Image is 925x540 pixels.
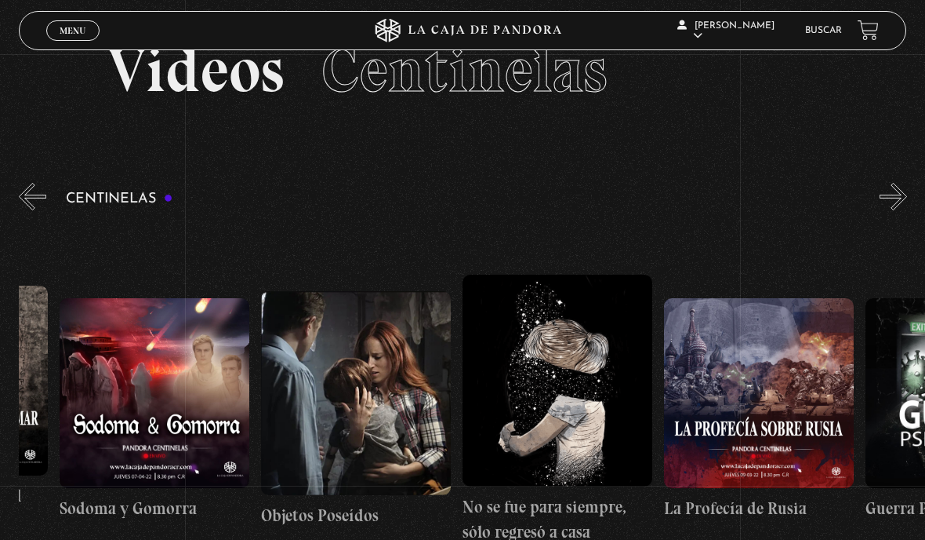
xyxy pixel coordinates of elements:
span: Cerrar [55,39,92,50]
h2: Videos [107,38,818,101]
h3: Centinelas [66,192,173,206]
span: Centinelas [321,32,608,108]
button: Previous [19,183,46,210]
h4: La Profecía de Rusia [664,496,854,521]
h4: Objetos Poseídos [261,503,451,528]
span: [PERSON_NAME] [677,21,774,41]
button: Next [880,183,907,210]
a: Buscar [805,26,842,35]
h4: Sodoma y Gomorra [60,496,249,521]
a: View your shopping cart [858,20,879,41]
span: Menu [60,26,85,35]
